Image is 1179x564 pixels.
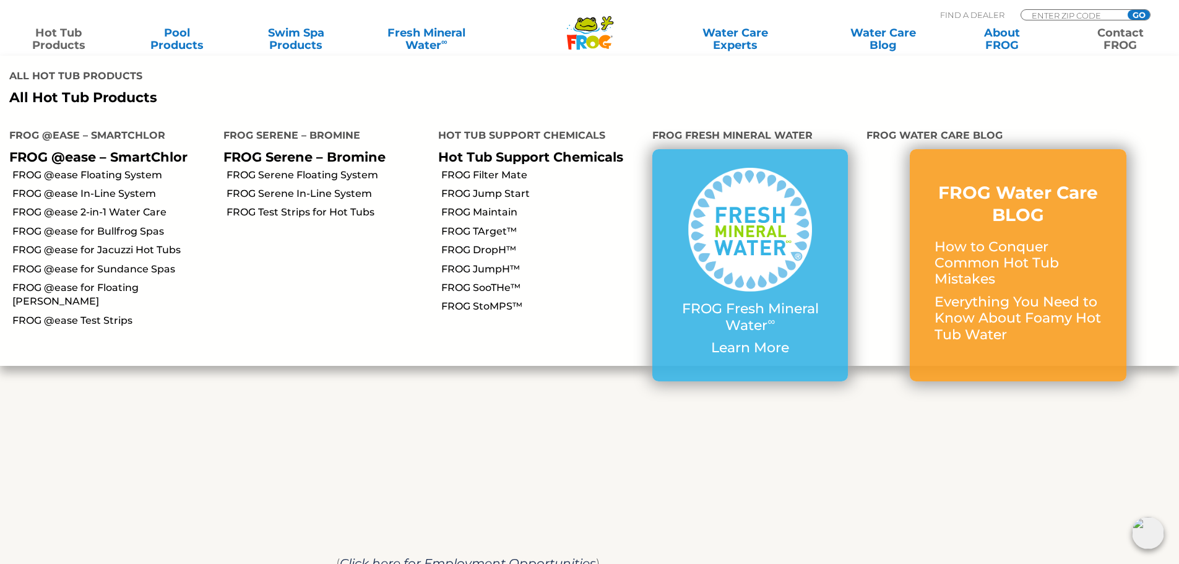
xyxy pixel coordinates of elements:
p: How to Conquer Common Hot Tub Mistakes [935,239,1102,288]
a: FROG Fresh Mineral Water∞ Learn More [677,168,823,362]
a: FROG @ease Floating System [12,168,214,182]
a: FROG Filter Mate [441,168,643,182]
sup: ∞ [767,315,775,328]
a: FROG StoMPS™ [441,300,643,313]
a: FROG JumpH™ [441,262,643,276]
p: FROG Serene – Bromine [223,149,419,165]
a: AboutFROG [956,27,1048,51]
p: Everything You Need to Know About Foamy Hot Tub Water [935,294,1102,343]
a: FROG SooTHe™ [441,281,643,295]
a: Swim SpaProducts [250,27,342,51]
a: Fresh MineralWater∞ [368,27,484,51]
h4: FROG Serene – Bromine [223,124,419,149]
h4: Hot Tub Support Chemicals [438,124,634,149]
p: Find A Dealer [940,9,1004,20]
a: ContactFROG [1074,27,1167,51]
input: Zip Code Form [1030,10,1114,20]
h4: FROG @ease – SmartChlor [9,124,205,149]
a: FROG Water Care BLOG How to Conquer Common Hot Tub Mistakes Everything You Need to Know About Foa... [935,181,1102,349]
a: FROG @ease for Sundance Spas [12,262,214,276]
a: Water CareBlog [837,27,929,51]
a: FROG @ease In-Line System [12,187,214,201]
a: FROG Serene Floating System [227,168,428,182]
img: openIcon [1132,517,1164,549]
h4: FROG Fresh Mineral Water [652,124,848,149]
a: Hot TubProducts [12,27,105,51]
input: GO [1128,10,1150,20]
p: Learn More [677,340,823,356]
h3: FROG Water Care BLOG [935,181,1102,227]
a: FROG Jump Start [441,187,643,201]
a: FROG @ease Test Strips [12,314,214,328]
a: FROG @ease for Jacuzzi Hot Tubs [12,243,214,257]
a: FROG Serene In-Line System [227,187,428,201]
a: Hot Tub Support Chemicals [438,149,623,165]
a: FROG Maintain [441,206,643,219]
a: FROG TArget™ [441,225,643,238]
sup: ∞ [441,37,447,46]
a: All Hot Tub Products [9,90,581,106]
h4: FROG Water Care Blog [866,124,1170,149]
a: FROG @ease for Floating [PERSON_NAME] [12,281,214,309]
h4: All Hot Tub Products [9,65,581,90]
p: FROG Fresh Mineral Water [677,301,823,334]
a: FROG DropH™ [441,243,643,257]
a: FROG @ease for Bullfrog Spas [12,225,214,238]
a: PoolProducts [131,27,223,51]
a: FROG @ease 2-in-1 Water Care [12,206,214,219]
a: FROG Test Strips for Hot Tubs [227,206,428,219]
p: FROG @ease – SmartChlor [9,149,205,165]
a: Water CareExperts [660,27,810,51]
